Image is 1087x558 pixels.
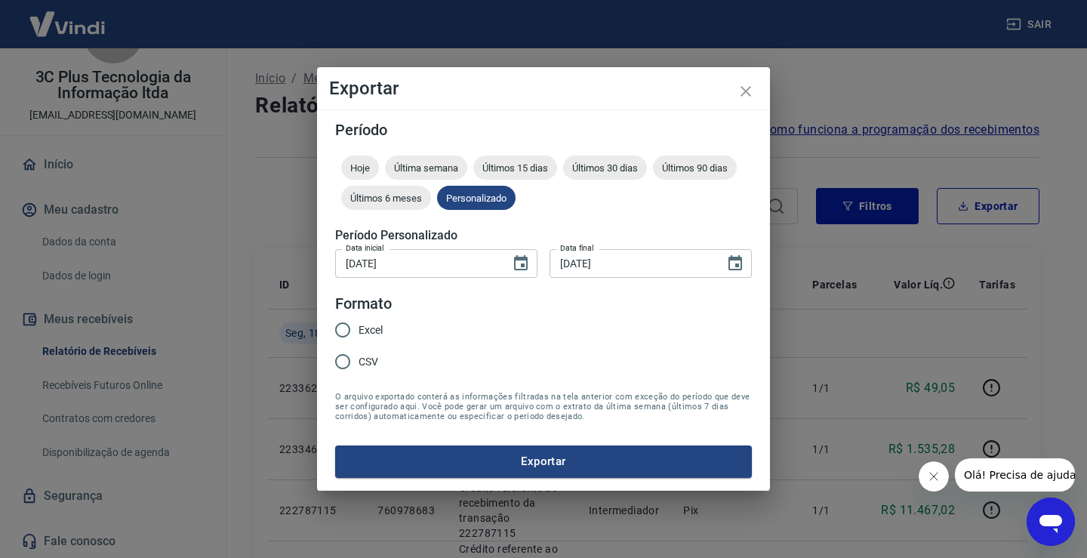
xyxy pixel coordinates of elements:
button: Choose date, selected date is 15 de ago de 2025 [506,248,536,279]
button: Choose date, selected date is 18 de ago de 2025 [720,248,750,279]
span: Últimos 15 dias [473,162,557,174]
iframe: Botão para abrir a janela de mensagens [1027,498,1075,546]
span: CSV [359,354,378,370]
span: O arquivo exportado conterá as informações filtradas na tela anterior com exceção do período que ... [335,392,752,421]
input: DD/MM/YYYY [550,249,714,277]
label: Data inicial [346,242,384,254]
div: Últimos 15 dias [473,156,557,180]
button: close [728,73,764,109]
iframe: Mensagem da empresa [955,458,1075,492]
iframe: Fechar mensagem [919,461,949,492]
span: Última semana [385,162,467,174]
h5: Período Personalizado [335,228,752,243]
span: Olá! Precisa de ajuda? [9,11,127,23]
label: Data final [560,242,594,254]
div: Últimos 30 dias [563,156,647,180]
span: Hoje [341,162,379,174]
div: Última semana [385,156,467,180]
span: Últimos 30 dias [563,162,647,174]
div: Hoje [341,156,379,180]
div: Personalizado [437,186,516,210]
input: DD/MM/YYYY [335,249,500,277]
div: Últimos 6 meses [341,186,431,210]
span: Últimos 6 meses [341,193,431,204]
div: Últimos 90 dias [653,156,737,180]
span: Excel [359,322,383,338]
span: Personalizado [437,193,516,204]
span: Últimos 90 dias [653,162,737,174]
h5: Período [335,122,752,137]
h4: Exportar [329,79,758,97]
button: Exportar [335,445,752,477]
legend: Formato [335,293,392,315]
